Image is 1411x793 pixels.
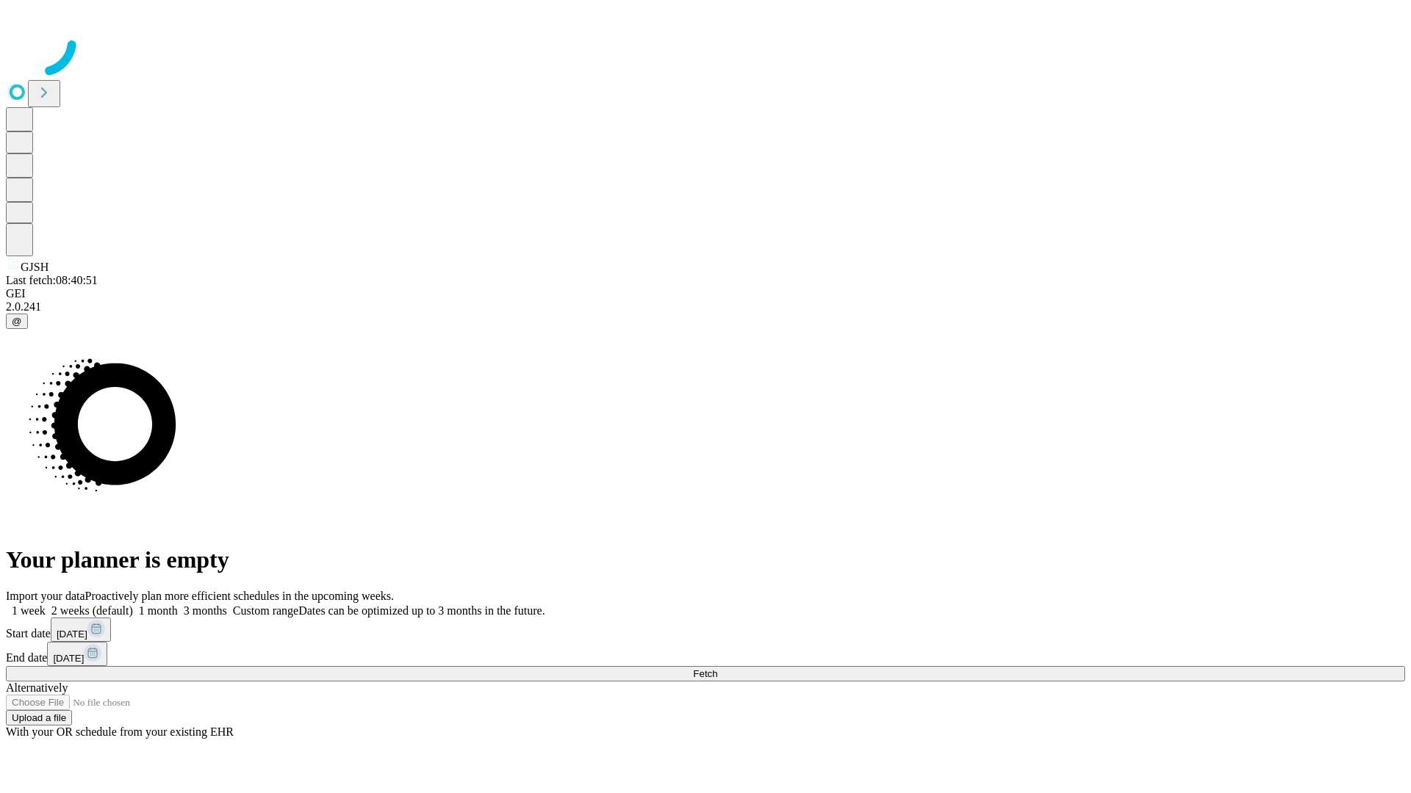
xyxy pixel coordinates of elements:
[6,274,98,286] span: Last fetch: 08:40:51
[6,590,85,602] span: Import your data
[6,710,72,725] button: Upload a file
[6,300,1405,314] div: 2.0.241
[12,316,22,327] span: @
[6,642,1405,666] div: End date
[298,604,545,617] span: Dates can be optimized up to 3 months in the future.
[139,604,178,617] span: 1 month
[6,681,68,694] span: Alternatively
[53,653,84,664] span: [DATE]
[51,604,133,617] span: 2 weeks (default)
[51,618,111,642] button: [DATE]
[6,725,234,738] span: With your OR schedule from your existing EHR
[6,287,1405,300] div: GEI
[21,261,49,273] span: GJSH
[184,604,227,617] span: 3 months
[693,668,717,679] span: Fetch
[233,604,298,617] span: Custom range
[6,618,1405,642] div: Start date
[6,314,28,329] button: @
[12,604,46,617] span: 1 week
[57,629,87,640] span: [DATE]
[47,642,107,666] button: [DATE]
[85,590,394,602] span: Proactively plan more efficient schedules in the upcoming weeks.
[6,546,1405,573] h1: Your planner is empty
[6,666,1405,681] button: Fetch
